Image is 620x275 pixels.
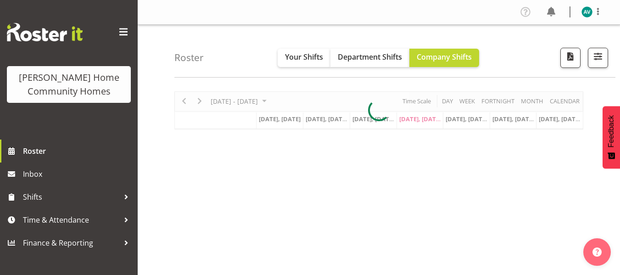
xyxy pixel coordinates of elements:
span: Finance & Reporting [23,236,119,250]
span: Company Shifts [417,52,472,62]
h4: Roster [174,52,204,63]
div: [PERSON_NAME] Home Community Homes [16,71,122,98]
button: Company Shifts [409,49,479,67]
img: help-xxl-2.png [592,247,602,257]
button: Download a PDF of the roster according to the set date range. [560,48,581,68]
span: Feedback [607,115,615,147]
img: asiasiga-vili8528.jpg [581,6,592,17]
button: Your Shifts [278,49,330,67]
button: Filter Shifts [588,48,608,68]
span: Roster [23,144,133,158]
span: Your Shifts [285,52,323,62]
span: Shifts [23,190,119,204]
span: Department Shifts [338,52,402,62]
span: Inbox [23,167,133,181]
button: Department Shifts [330,49,409,67]
img: Rosterit website logo [7,23,83,41]
button: Feedback - Show survey [603,106,620,168]
span: Time & Attendance [23,213,119,227]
